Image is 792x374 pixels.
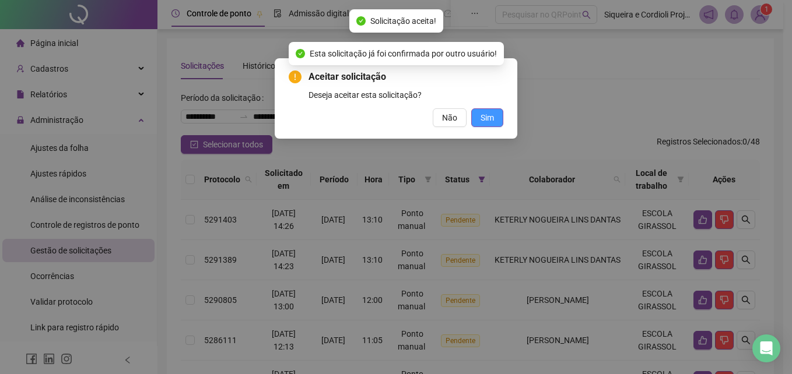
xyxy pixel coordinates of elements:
span: exclamation-circle [289,70,302,83]
span: Sim [481,111,494,124]
div: Open Intercom Messenger [752,334,780,362]
div: Deseja aceitar esta solicitação? [309,89,503,101]
span: check-circle [356,16,366,26]
button: Sim [471,108,503,127]
span: Solicitação aceita! [370,15,436,27]
span: Aceitar solicitação [309,70,503,84]
span: Não [442,111,457,124]
span: check-circle [296,49,305,58]
span: Esta solicitação já foi confirmada por outro usuário! [310,47,497,60]
button: Não [433,108,467,127]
